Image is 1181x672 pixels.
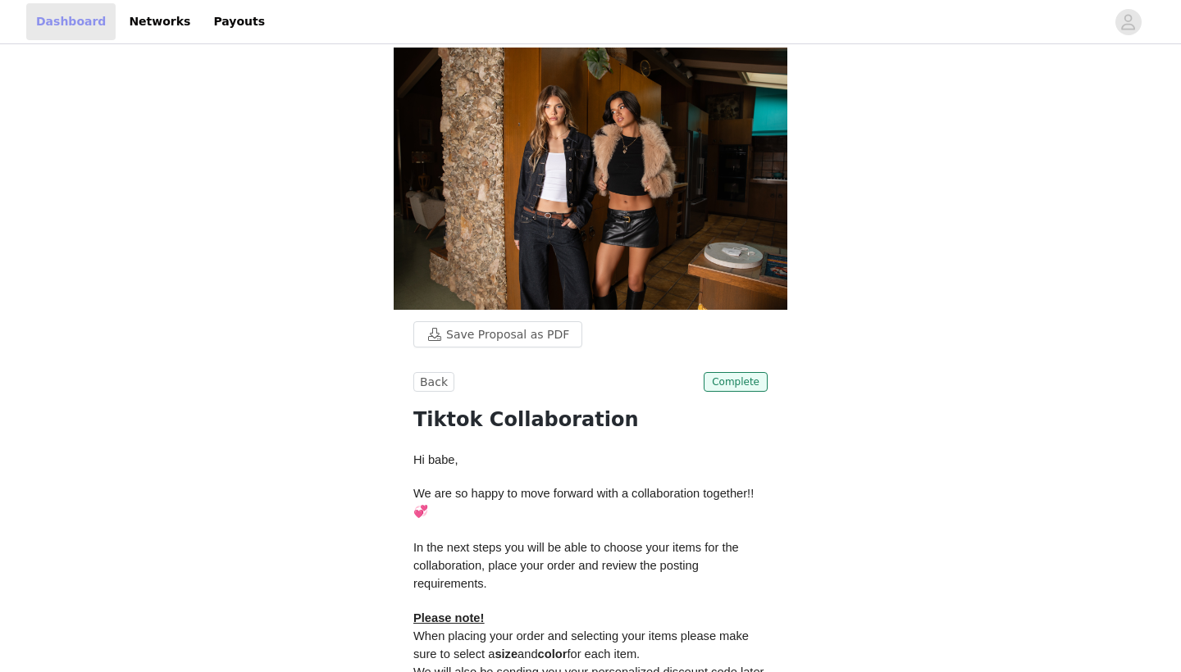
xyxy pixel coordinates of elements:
[495,647,518,661] strong: size
[413,372,454,392] button: Back
[394,48,787,310] img: campaign image
[203,3,275,40] a: Payouts
[1120,9,1136,35] div: avatar
[413,611,484,624] span: Please note!
[413,453,458,466] span: Hi babe,
[413,321,582,347] button: Save Proposal as PDF
[413,629,752,661] span: When placing your order and selecting your items please make sure to select a and for each item.
[26,3,116,40] a: Dashboard
[413,541,742,590] span: In the next steps you will be able to choose your items for the collaboration, place your order a...
[413,405,768,434] h1: Tiktok Collaboration
[538,647,568,661] strong: color
[413,487,757,518] span: We are so happy to move forward with a collaboration together!! 💞
[119,3,200,40] a: Networks
[704,372,768,392] span: Complete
